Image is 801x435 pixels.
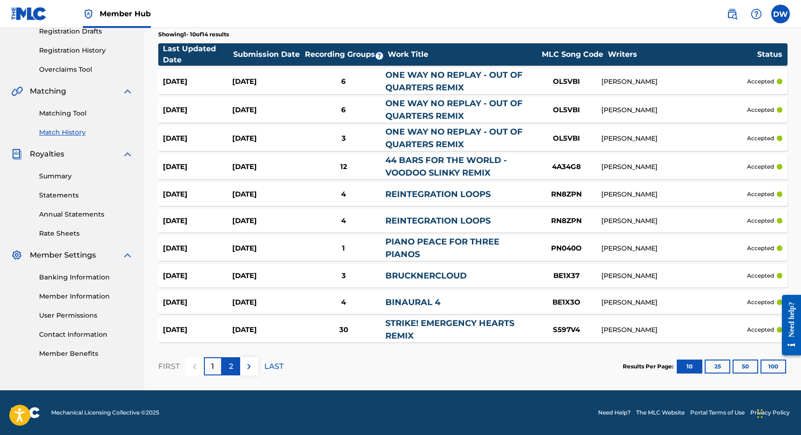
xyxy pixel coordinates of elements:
[601,162,747,172] div: [PERSON_NAME]
[30,250,96,261] span: Member Settings
[747,77,774,86] p: accepted
[163,105,232,116] div: [DATE]
[39,272,133,282] a: Banking Information
[39,349,133,359] a: Member Benefits
[39,65,133,75] a: Overclaims Tool
[122,250,133,261] img: expand
[158,30,229,39] p: Showing 1 - 10 of 14 results
[601,105,747,115] div: [PERSON_NAME]
[39,311,133,320] a: User Permissions
[11,7,47,20] img: MLC Logo
[747,272,774,280] p: accepted
[243,361,255,372] img: right
[751,8,762,20] img: help
[232,325,302,335] div: [DATE]
[233,49,303,60] div: Submission Date
[232,133,302,144] div: [DATE]
[39,292,133,301] a: Member Information
[385,237,499,259] a: PIANO PEACE FOR THREE PIANOS
[385,216,491,226] a: REINTEGRATION LOOPS
[747,298,774,306] p: accepted
[302,271,385,281] div: 3
[163,76,232,87] div: [DATE]
[532,105,601,116] div: OL5VBI
[302,76,385,87] div: 6
[303,49,387,60] div: Recording Groups
[532,216,601,226] div: RN8ZPN
[376,52,383,60] span: ?
[163,297,232,308] div: [DATE]
[747,190,774,198] p: accepted
[532,243,601,254] div: PN040O
[302,216,385,226] div: 4
[636,408,685,417] a: The MLC Website
[302,162,385,172] div: 12
[750,408,790,417] a: Privacy Policy
[761,360,786,374] button: 100
[11,250,22,261] img: Member Settings
[11,149,22,160] img: Royalties
[163,189,232,200] div: [DATE]
[723,5,741,23] a: Public Search
[30,86,66,97] span: Matching
[705,360,730,374] button: 25
[232,162,302,172] div: [DATE]
[163,162,232,172] div: [DATE]
[302,133,385,144] div: 3
[747,217,774,225] p: accepted
[158,361,180,372] p: FIRST
[608,49,757,60] div: Writers
[163,216,232,226] div: [DATE]
[754,390,801,435] div: Chat Widget
[385,297,440,307] a: BINAURAL 4
[771,5,790,23] div: User Menu
[532,133,601,144] div: OL5VBI
[39,210,133,219] a: Annual Statements
[601,244,747,253] div: [PERSON_NAME]
[747,244,774,252] p: accepted
[757,49,782,60] div: Status
[385,98,523,121] a: ONE WAY NO REPLAY - OUT OF QUARTERS REMIX
[601,134,747,143] div: [PERSON_NAME]
[747,134,774,143] p: accepted
[302,189,385,200] div: 4
[11,407,40,418] img: logo
[538,49,607,60] div: MLC Song Code
[598,408,631,417] a: Need Help?
[39,330,133,340] a: Contact Information
[757,400,763,428] div: Drag
[775,288,801,363] iframe: Resource Center
[232,105,302,116] div: [DATE]
[100,8,151,19] span: Member Hub
[302,297,385,308] div: 4
[601,77,747,87] div: [PERSON_NAME]
[302,105,385,116] div: 6
[163,43,233,66] div: Last Updated Date
[30,149,64,160] span: Royalties
[385,318,514,341] a: STRIKE! EMERGENCY HEARTS REMIX
[163,325,232,335] div: [DATE]
[163,243,232,254] div: [DATE]
[601,271,747,281] div: [PERSON_NAME]
[601,298,747,307] div: [PERSON_NAME]
[302,243,385,254] div: 1
[39,171,133,181] a: Summary
[232,189,302,200] div: [DATE]
[232,271,302,281] div: [DATE]
[532,297,601,308] div: BE1X3O
[302,325,385,335] div: 30
[747,106,774,114] p: accepted
[211,361,214,372] p: 1
[83,8,94,20] img: Top Rightsholder
[532,76,601,87] div: OL5VBI
[601,325,747,335] div: [PERSON_NAME]
[39,128,133,137] a: Match History
[163,271,232,281] div: [DATE]
[747,5,766,23] div: Help
[39,190,133,200] a: Statements
[532,162,601,172] div: 4A34G8
[122,86,133,97] img: expand
[232,76,302,87] div: [DATE]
